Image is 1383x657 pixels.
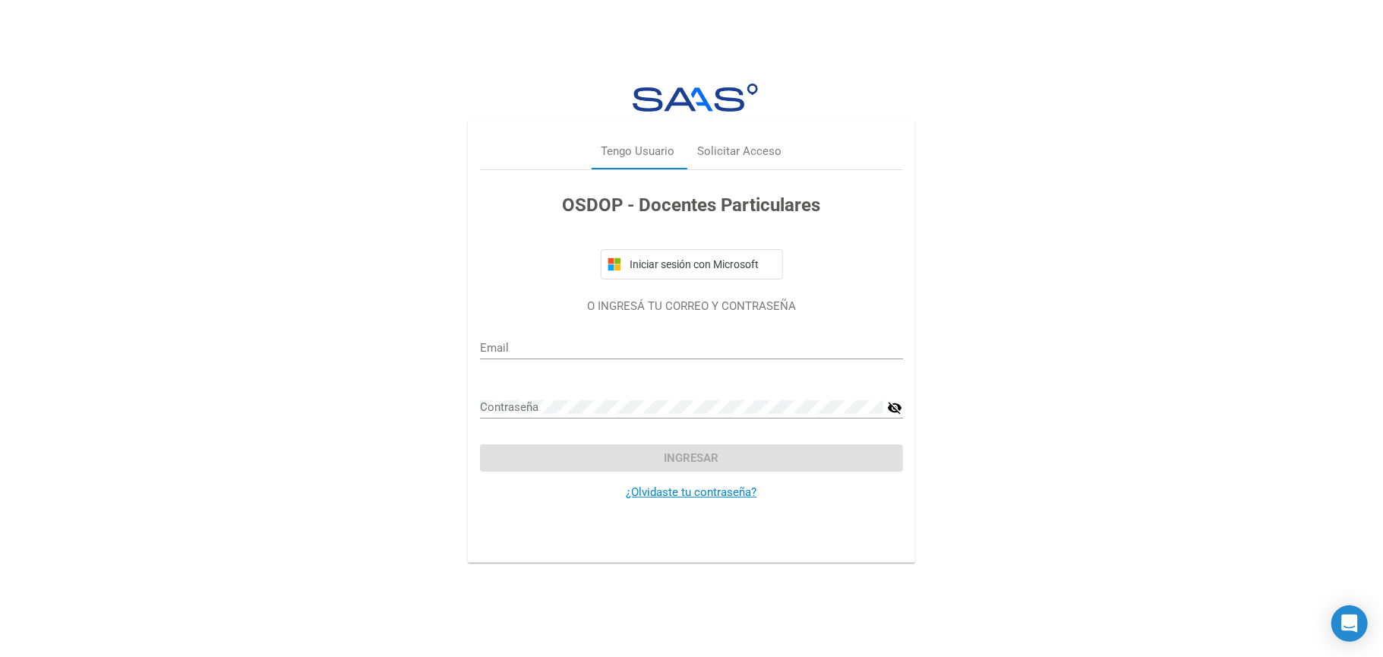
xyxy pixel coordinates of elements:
[627,258,776,270] span: Iniciar sesión con Microsoft
[480,444,903,472] button: Ingresar
[602,143,675,160] div: Tengo Usuario
[480,191,903,219] h3: OSDOP - Docentes Particulares
[627,485,757,499] a: ¿Olvidaste tu contraseña?
[601,249,783,280] button: Iniciar sesión con Microsoft
[888,399,903,417] mat-icon: visibility_off
[698,143,782,160] div: Solicitar Acceso
[665,451,719,465] span: Ingresar
[1331,605,1368,642] div: Open Intercom Messenger
[480,298,903,315] p: O INGRESÁ TU CORREO Y CONTRASEÑA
